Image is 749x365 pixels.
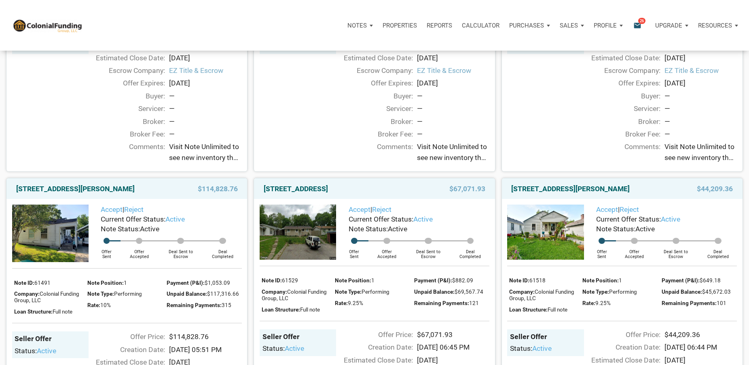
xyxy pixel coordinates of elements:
[101,215,165,223] span: Current Offer Status:
[414,300,469,306] span: Remaining Payments:
[167,280,205,286] span: Payment (P&I):
[413,215,433,223] span: active
[580,329,660,340] div: Offer Price:
[462,22,499,29] p: Calculator
[332,91,413,101] div: Buyer:
[262,288,287,295] span: Company:
[14,308,53,315] span: Loan Structure:
[662,300,717,306] span: Remaining Payments:
[347,22,367,29] p: Notes
[664,65,737,76] span: EZ Title & Escrow
[87,290,114,297] span: Note Type:
[332,129,413,139] div: Broker Fee:
[589,13,628,38] button: Profile
[413,342,493,352] div: [DATE] 06:45 PM
[627,13,650,38] button: email26
[580,65,660,76] div: Escrow Company:
[422,13,457,38] button: Reports
[660,342,741,352] div: [DATE] 06:44 PM
[650,13,693,38] a: Upgrade
[449,184,485,194] span: $67,071.93
[455,288,483,295] span: $69,567.74
[85,78,165,88] div: Offer Expires:
[332,78,413,88] div: Offer Expires:
[633,21,642,30] i: email
[580,91,660,101] div: Buyer:
[555,13,589,38] button: Sales
[717,300,726,306] span: 101
[693,13,743,38] button: Resources
[12,18,83,33] img: NoteUnlimited
[596,225,635,233] span: Note Status:
[16,184,135,194] a: [STREET_ADDRESS][PERSON_NAME]
[124,280,127,286] span: 1
[457,13,504,38] a: Calculator
[85,129,165,139] div: Broker Fee:
[165,78,245,88] div: [DATE]
[452,277,473,284] span: $882.09
[158,244,203,260] div: Deal Sent to Escrow
[348,300,363,306] span: 9.25%
[661,215,680,223] span: active
[417,103,489,114] div: —
[595,300,611,306] span: 9.25%
[262,288,327,301] span: Colonial Funding Group, LLC
[582,288,609,295] span: Note Type:
[53,308,72,315] span: Full note
[697,184,733,194] span: $44,209.36
[660,53,741,63] div: [DATE]
[262,306,300,313] span: Loan Structure:
[205,280,230,286] span: $1,053.09
[511,184,630,194] a: [STREET_ADDRESS][PERSON_NAME]
[93,244,121,260] div: Offer Sent
[264,184,328,194] a: [STREET_ADDRESS]
[509,277,529,284] span: Note ID:
[582,277,619,284] span: Note Position:
[510,332,581,342] div: Seller Offer
[203,244,241,260] div: Deal Completed
[532,344,552,352] span: active
[619,277,622,284] span: 1
[388,225,407,233] span: Active
[282,277,298,284] span: 61529
[332,53,413,63] div: Estimated Close Date:
[332,116,413,127] div: Broker:
[580,141,660,166] div: Comments:
[405,244,451,260] div: Deal Sent to Escrow
[114,290,142,297] span: Performing
[85,331,165,342] div: Offer Price:
[510,344,532,352] span: Status:
[507,205,584,260] img: 572093
[285,344,304,352] span: active
[698,22,732,29] p: Resources
[504,13,555,38] button: Purchases
[596,205,639,213] span: |
[101,225,140,233] span: Note Status:
[140,225,159,233] span: Active
[509,22,544,29] p: Purchases
[616,244,653,260] div: Offer Accepted
[372,205,391,213] a: Reject
[580,129,660,139] div: Broker Fee:
[85,91,165,101] div: Buyer:
[335,277,371,284] span: Note Position:
[332,329,413,340] div: Offer Price:
[198,184,238,194] span: $114,828.76
[169,91,241,101] div: —
[580,103,660,114] div: Servicer:
[87,302,100,308] span: Rate:
[349,225,388,233] span: Note Status:
[580,78,660,88] div: Offer Expires:
[12,205,89,262] img: 574462
[15,347,37,355] span: Status:
[664,130,670,138] span: —
[664,103,737,114] div: —
[34,280,51,286] span: 61491
[262,277,282,284] span: Note ID:
[588,244,616,260] div: Offer Sent
[414,288,455,295] span: Unpaid Balance:
[85,103,165,114] div: Servicer:
[417,116,489,127] div: —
